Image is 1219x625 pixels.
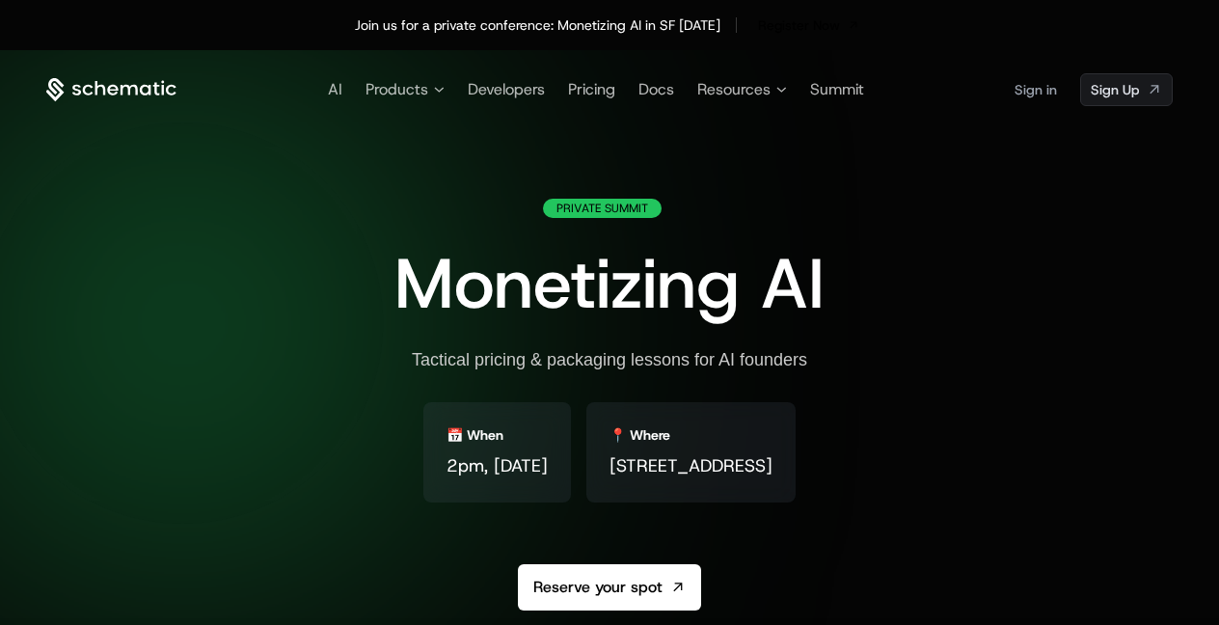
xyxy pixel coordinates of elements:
[447,425,503,445] div: 📅 When
[568,79,615,99] a: Pricing
[447,452,548,479] span: 2pm, [DATE]
[355,15,720,35] div: Join us for a private conference: Monetizing AI in SF [DATE]
[1080,73,1173,106] a: [object Object]
[609,425,670,445] div: 📍 Where
[1091,80,1139,99] span: Sign Up
[1015,74,1057,105] a: Sign in
[328,79,342,99] a: AI
[518,564,701,611] a: Reserve your spot
[412,349,807,371] div: Tactical pricing & packaging lessons for AI founders
[543,199,662,218] div: Private Summit
[366,78,428,101] span: Products
[758,15,840,35] span: Register Now
[638,79,674,99] a: Docs
[394,237,825,330] span: Monetizing AI
[810,79,864,99] a: Summit
[468,79,545,99] a: Developers
[697,78,771,101] span: Resources
[752,12,865,39] a: [object Object]
[609,452,772,479] span: [STREET_ADDRESS]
